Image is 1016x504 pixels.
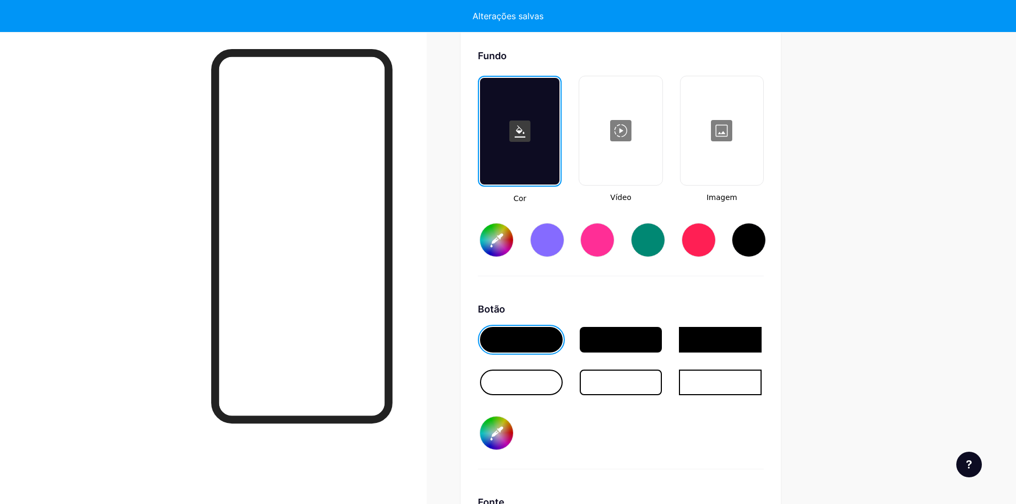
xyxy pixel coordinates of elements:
[707,193,737,202] font: Imagem
[473,11,543,21] font: Alterações salvas
[610,193,631,202] font: Vídeo
[514,194,526,203] font: Cor
[478,303,505,315] font: Botão
[478,50,507,61] font: Fundo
